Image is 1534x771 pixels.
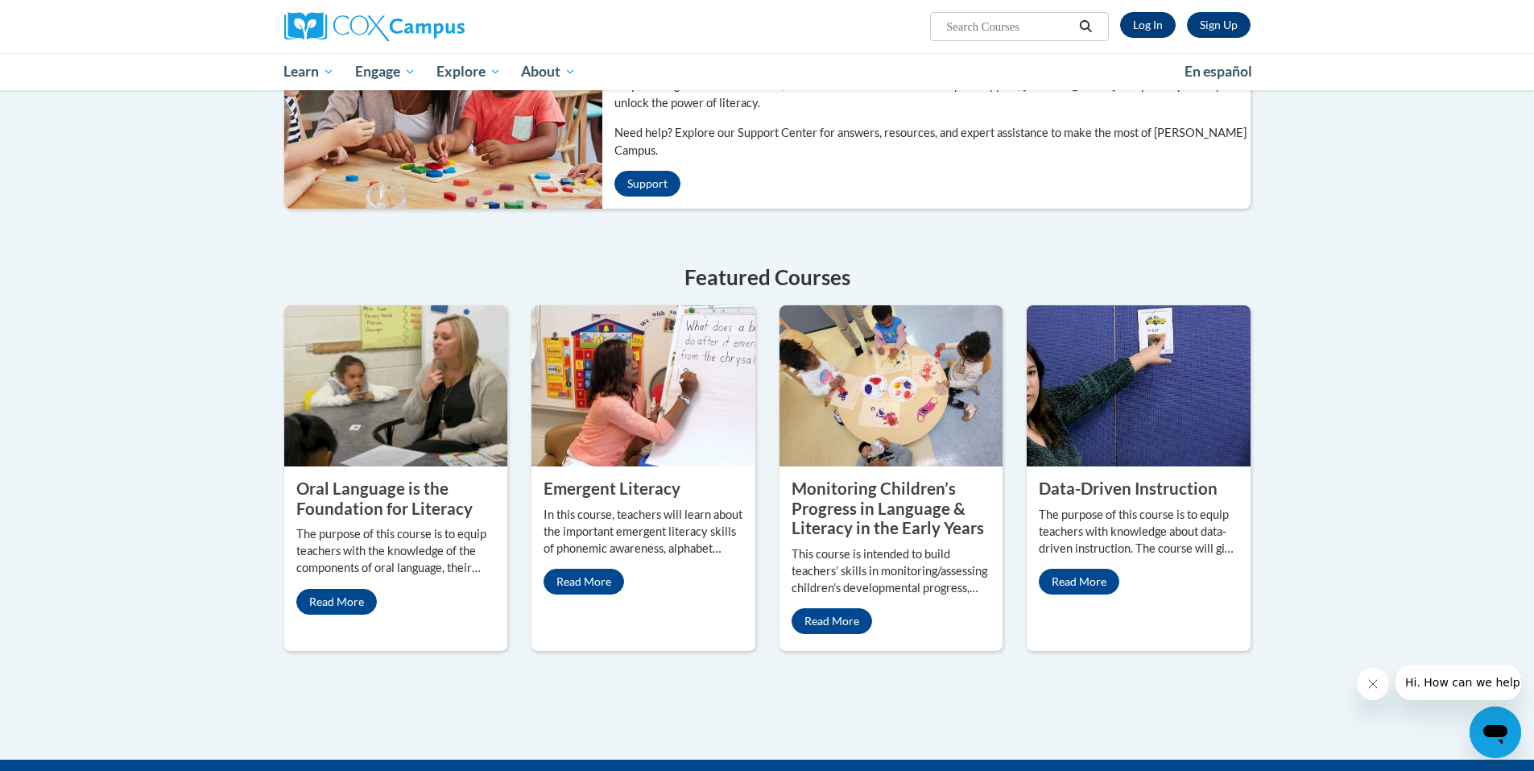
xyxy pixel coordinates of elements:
[284,262,1251,293] h4: Featured Courses
[1174,55,1263,89] a: En español
[1185,63,1252,80] span: En español
[272,7,602,209] img: ...
[284,305,508,466] img: Oral Language is the Foundation for Literacy
[544,569,624,595] a: Read More
[1039,569,1119,595] a: Read More
[284,12,465,41] img: Cox Campus
[614,77,1251,112] p: Empowering educators with free, research-based resources and expert support, [PERSON_NAME] Campus...
[1120,12,1176,38] a: Log In
[296,479,473,518] property: Oral Language is the Foundation for Literacy
[1073,17,1098,36] button: Search
[1470,707,1521,758] iframe: Button to launch messaging window
[426,53,511,90] a: Explore
[792,608,872,634] a: Read More
[345,53,426,90] a: Engage
[296,526,496,577] p: The purpose of this course is to equip teachers with the knowledge of the components of oral lang...
[1395,665,1521,700] iframe: Message from company
[792,479,984,537] property: Monitoring Children’s Progress in Language & Literacy in the Early Years
[779,305,1003,466] img: Monitoring Children’s Progress in Language & Literacy in the Early Years
[283,62,334,81] span: Learn
[945,17,1073,36] input: Search Courses
[1039,479,1218,498] property: Data-Driven Instruction
[511,53,586,90] a: About
[1039,507,1238,558] p: The purpose of this course is to equip teachers with knowledge about data-driven instruction. The...
[436,62,501,81] span: Explore
[1027,305,1251,466] img: Data-Driven Instruction
[10,11,130,24] span: Hi. How can we help?
[1357,668,1389,700] iframe: Close message
[284,12,590,41] a: Cox Campus
[260,53,1275,90] div: Main menu
[614,124,1251,160] p: Need help? Explore our Support Center for answers, resources, and expert assistance to make the m...
[355,62,416,81] span: Engage
[296,589,377,615] a: Read More
[531,305,755,466] img: Emergent Literacy
[544,507,743,558] p: In this course, teachers will learn about the important emergent literacy skills of phonemic awar...
[544,479,680,498] property: Emergent Literacy
[614,171,680,197] a: Support
[274,53,345,90] a: Learn
[792,546,991,597] p: This course is intended to build teachers’ skills in monitoring/assessing children’s developmenta...
[1187,12,1251,38] a: Register
[521,62,576,81] span: About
